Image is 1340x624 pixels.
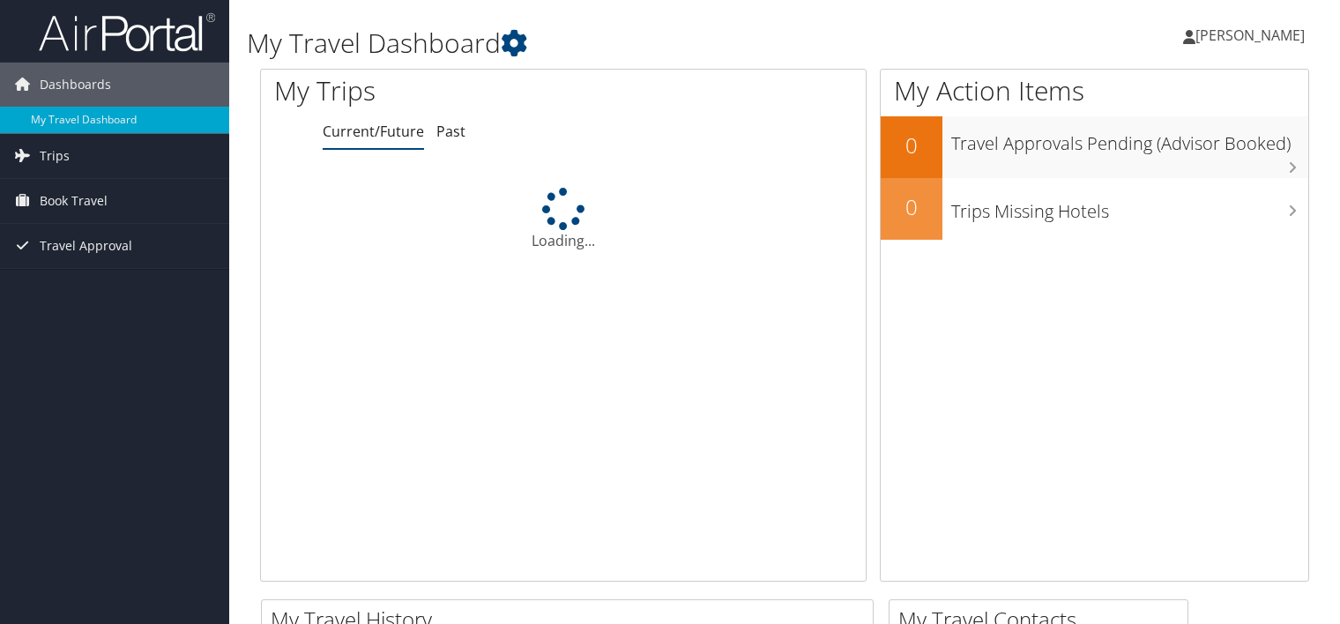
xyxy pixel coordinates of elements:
span: [PERSON_NAME] [1195,26,1305,45]
a: [PERSON_NAME] [1183,9,1322,62]
h1: My Action Items [881,72,1308,109]
span: Dashboards [40,63,111,107]
h1: My Trips [274,72,600,109]
div: Loading... [261,188,866,251]
a: Past [436,122,465,141]
a: 0Trips Missing Hotels [881,178,1308,240]
span: Trips [40,134,70,178]
h1: My Travel Dashboard [247,25,964,62]
h2: 0 [881,130,942,160]
a: 0Travel Approvals Pending (Advisor Booked) [881,116,1308,178]
img: airportal-logo.png [39,11,215,53]
h3: Trips Missing Hotels [951,190,1308,224]
span: Book Travel [40,179,108,223]
h2: 0 [881,192,942,222]
span: Travel Approval [40,224,132,268]
h3: Travel Approvals Pending (Advisor Booked) [951,123,1308,156]
a: Current/Future [323,122,424,141]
